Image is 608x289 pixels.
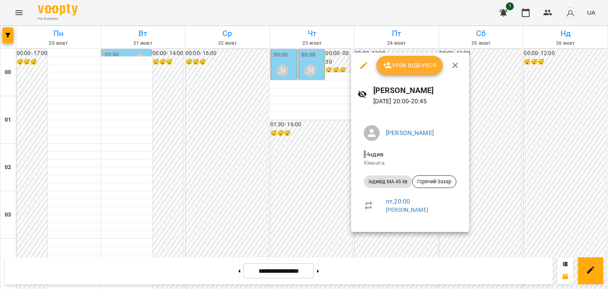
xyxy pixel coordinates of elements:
[383,61,437,70] span: Урок відбувся
[412,178,456,185] span: Горячий Захар
[364,159,456,167] p: Кімната
[364,150,385,158] span: - Індив
[373,97,463,106] p: [DATE] 20:00 - 20:45
[373,84,463,97] h6: [PERSON_NAME]
[386,198,410,205] a: пт , 20:00
[386,207,428,213] a: [PERSON_NAME]
[376,56,443,75] button: Урок відбувся
[386,129,434,137] a: [PERSON_NAME]
[364,178,412,185] span: індивід МА 45 хв
[412,175,456,188] div: Горячий Захар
